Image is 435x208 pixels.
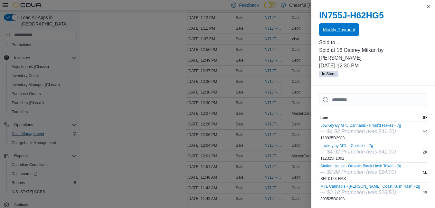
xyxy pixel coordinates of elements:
span: SKU [423,115,431,120]
p: [DATE] 12:30 PM [319,62,427,70]
button: MTL Cannabis - [PERSON_NAME]' Coast Kush Hash - 2g [320,184,420,189]
button: LowKey By MTL Cannabis - Frost'd Flakes - 7g [320,123,401,128]
span: Modify Payment [323,26,355,33]
span: In Store [319,71,338,77]
button: Station House - Organic Black Hash Token - 2g [320,164,401,168]
span: In Store [322,71,336,77]
button: Close this dialog [425,3,432,10]
div: 110925D2903 [320,123,401,141]
div: BHT0123-HAS [320,164,401,181]
p: Sold to ... [319,39,427,46]
p: Sold at 16 Osprey Miikan by [PERSON_NAME] [319,46,427,62]
button: Item [319,114,421,122]
span: Item [320,115,328,120]
div: 112325F1002 [320,144,396,161]
div: — $3.18 Promotion (was $26.50) [320,189,420,196]
button: Modify Payment [319,23,359,36]
div: — $2.88 Promotion (was $24.00) [320,168,401,176]
h2: IN755J-H62HG5 [319,10,427,21]
div: — $4.92 Promotion (was $41.00) [320,128,401,135]
button: Lowkey by MTL - Cookie'z - 7g [320,144,396,148]
input: This is a search bar. As you type, the results lower in the page will automatically filter. [319,93,427,106]
div: — $4.92 Promotion (was $41.00) [320,148,396,156]
div: 303525D0103 [320,184,420,202]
